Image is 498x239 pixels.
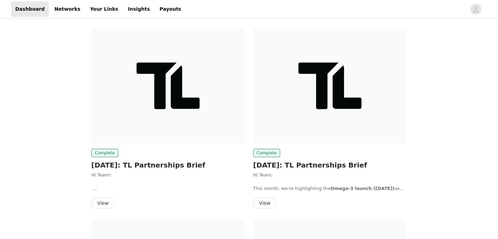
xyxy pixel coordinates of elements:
[253,201,276,206] a: View
[253,185,407,192] p: This month, we’re highlighting the as our primary product focus, along with the recent release of...
[91,201,114,206] a: View
[91,149,118,157] span: Complete
[253,198,276,209] button: View
[155,1,185,17] a: Payouts
[91,198,114,209] button: View
[253,149,280,157] span: Complete
[253,160,407,170] h2: [DATE]: TL Partnerships Brief
[50,1,84,17] a: Networks
[11,1,49,17] a: Dashboard
[91,28,245,143] img: Transparent Labs
[253,172,407,179] p: Hi Team,
[124,1,154,17] a: Insights
[91,160,245,170] h2: [DATE]: TL Partnerships Brief
[91,172,245,179] p: Hi Team!
[253,28,407,143] img: Transparent Labs
[331,186,395,191] strong: Omega-3 launch ([DATE])
[86,1,122,17] a: Your Links
[472,4,479,15] div: avatar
